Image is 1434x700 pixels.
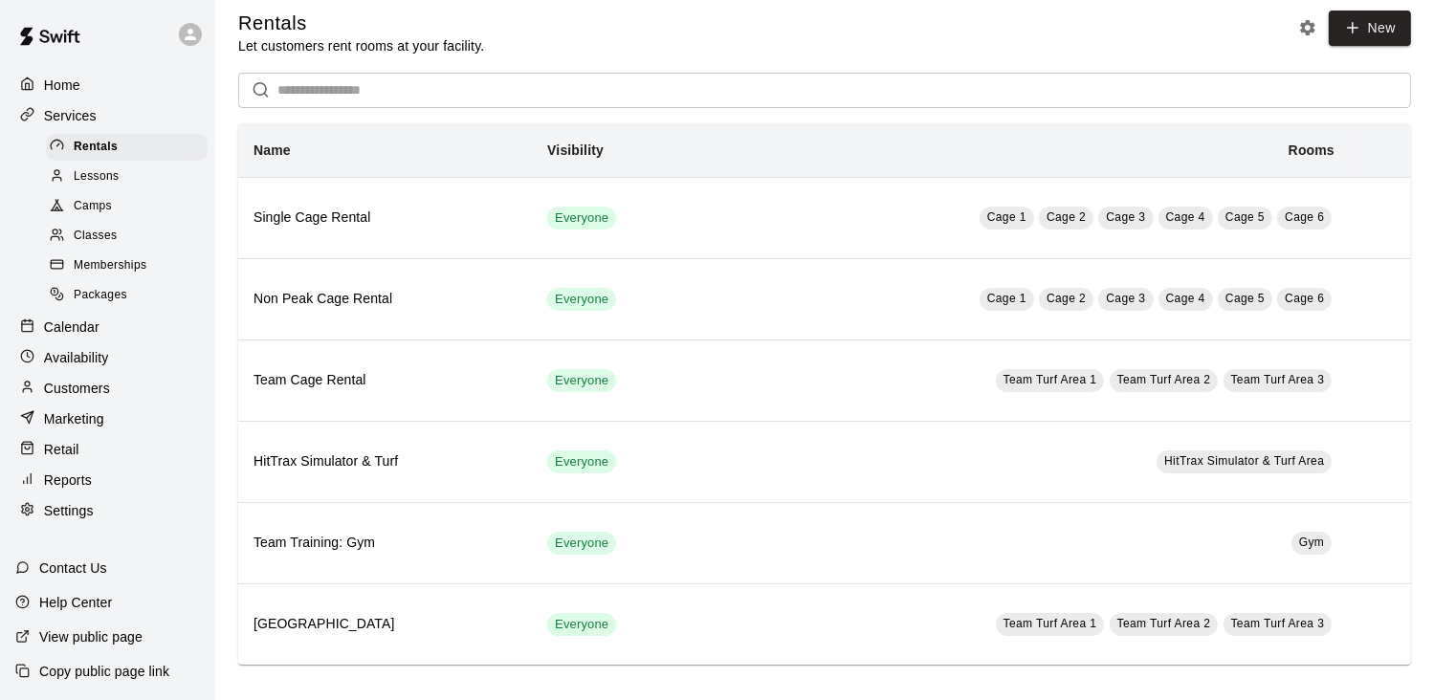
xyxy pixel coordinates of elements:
[254,533,517,554] h6: Team Training: Gym
[74,227,117,246] span: Classes
[547,535,616,553] span: Everyone
[1106,292,1145,305] span: Cage 3
[44,409,104,428] p: Marketing
[74,138,118,157] span: Rentals
[44,106,97,125] p: Services
[46,252,208,279] div: Memberships
[547,532,616,555] div: This service is visible to all of your customers
[74,286,127,305] span: Packages
[39,662,169,681] p: Copy public page link
[15,435,200,464] a: Retail
[1285,210,1324,224] span: Cage 6
[547,372,616,390] span: Everyone
[46,252,215,281] a: Memberships
[1225,292,1265,305] span: Cage 5
[39,593,112,612] p: Help Center
[74,256,146,275] span: Memberships
[547,616,616,634] span: Everyone
[74,167,120,186] span: Lessons
[547,450,616,473] div: This service is visible to all of your customers
[46,222,215,252] a: Classes
[1166,210,1205,224] span: Cage 4
[15,343,200,372] a: Availability
[1293,13,1322,42] button: Rental settings
[547,288,616,311] div: This service is visible to all of your customers
[547,453,616,471] span: Everyone
[44,440,79,459] p: Retail
[39,627,143,646] p: View public page
[547,142,604,158] b: Visibility
[987,210,1026,224] span: Cage 1
[1004,373,1097,386] span: Team Turf Area 1
[1231,373,1325,386] span: Team Turf Area 3
[1004,617,1097,630] span: Team Turf Area 1
[46,223,208,250] div: Classes
[1047,210,1086,224] span: Cage 2
[1289,142,1335,158] b: Rooms
[46,282,208,309] div: Packages
[46,134,208,161] div: Rentals
[254,614,517,635] h6: [GEOGRAPHIC_DATA]
[15,496,200,525] a: Settings
[254,208,517,229] h6: Single Cage Rental
[987,292,1026,305] span: Cage 1
[39,558,107,578] p: Contact Us
[15,374,200,403] a: Customers
[1117,373,1211,386] span: Team Turf Area 2
[238,36,484,55] p: Let customers rent rooms at your facility.
[238,123,1411,665] table: simple table
[1164,454,1324,468] span: HitTrax Simulator & Turf Area
[74,197,112,216] span: Camps
[547,369,616,392] div: This service is visible to all of your customers
[254,289,517,310] h6: Non Peak Cage Rental
[44,501,94,520] p: Settings
[46,162,215,191] a: Lessons
[1285,292,1324,305] span: Cage 6
[44,470,92,490] p: Reports
[15,466,200,494] a: Reports
[15,313,200,341] a: Calendar
[15,101,200,130] a: Services
[1166,292,1205,305] span: Cage 4
[1117,617,1211,630] span: Team Turf Area 2
[547,291,616,309] span: Everyone
[15,71,200,99] a: Home
[44,76,80,95] p: Home
[1225,210,1265,224] span: Cage 5
[15,405,200,433] a: Marketing
[547,207,616,230] div: This service is visible to all of your customers
[547,209,616,228] span: Everyone
[1047,292,1086,305] span: Cage 2
[46,192,215,222] a: Camps
[46,132,215,162] a: Rentals
[254,370,517,391] h6: Team Cage Rental
[46,281,215,311] a: Packages
[44,348,109,367] p: Availability
[46,193,208,220] div: Camps
[44,317,99,337] p: Calendar
[1329,11,1411,46] a: New
[547,613,616,636] div: This service is visible to all of your customers
[254,451,517,472] h6: HitTrax Simulator & Turf
[1231,617,1325,630] span: Team Turf Area 3
[46,164,208,190] div: Lessons
[44,379,110,398] p: Customers
[1106,210,1145,224] span: Cage 3
[238,11,484,36] h5: Rentals
[254,142,291,158] b: Name
[1299,536,1325,549] span: Gym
